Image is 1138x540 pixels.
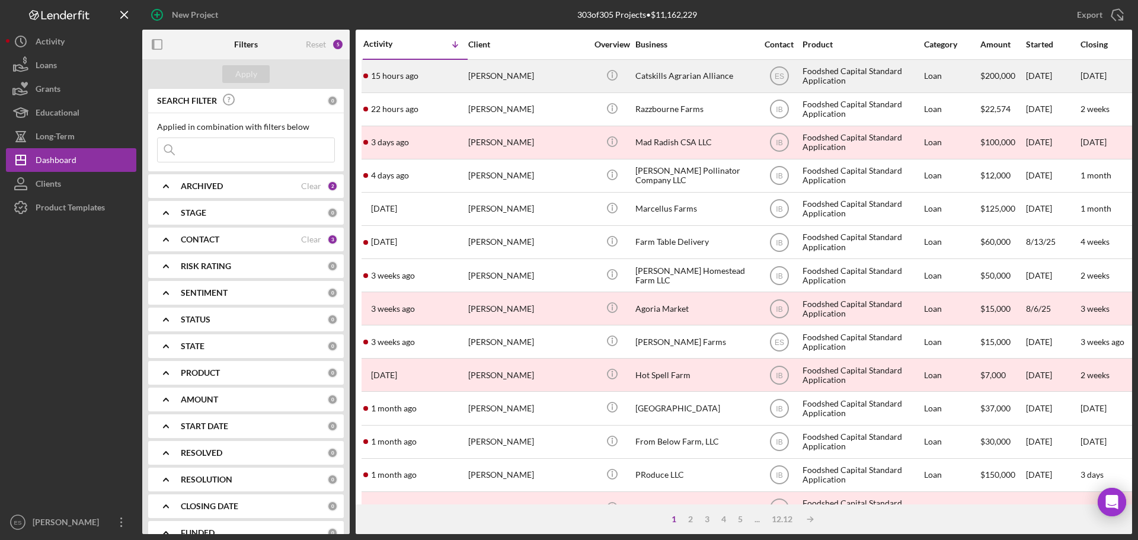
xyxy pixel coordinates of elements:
[14,519,22,526] text: ES
[803,193,921,225] div: Foodshed Capital Standard Application
[6,30,136,53] button: Activity
[980,160,1025,191] div: $12,000
[635,392,754,424] div: [GEOGRAPHIC_DATA]
[1026,94,1079,125] div: [DATE]
[327,421,338,432] div: 0
[635,459,754,491] div: PRoduce LLC
[181,501,238,511] b: CLOSING DATE
[1026,459,1079,491] div: [DATE]
[776,271,782,280] text: IB
[1081,270,1110,280] time: 2 weeks
[222,65,270,83] button: Apply
[327,95,338,106] div: 0
[924,60,979,92] div: Loan
[1026,226,1079,258] div: 8/13/25
[468,127,587,158] div: [PERSON_NAME]
[980,392,1025,424] div: $37,000
[635,260,754,291] div: [PERSON_NAME] Homestead Farm LLC
[803,293,921,324] div: Foodshed Capital Standard Application
[803,226,921,258] div: Foodshed Capital Standard Application
[6,148,136,172] button: Dashboard
[468,493,587,524] div: [DEMOGRAPHIC_DATA] La Bar
[371,204,397,213] time: 2025-08-21 15:21
[157,96,217,106] b: SEARCH FILTER
[1081,170,1111,180] time: 1 month
[181,421,228,431] b: START DATE
[577,10,697,20] div: 303 of 305 Projects • $11,162,229
[468,459,587,491] div: [PERSON_NAME]
[327,394,338,405] div: 0
[924,359,979,391] div: Loan
[371,138,409,147] time: 2025-08-26 12:59
[980,326,1025,357] div: $15,000
[980,193,1025,225] div: $125,000
[803,426,921,458] div: Foodshed Capital Standard Application
[371,470,417,480] time: 2025-07-18 15:52
[1081,436,1107,446] time: [DATE]
[1081,237,1110,247] time: 4 weeks
[1081,469,1104,480] time: 3 days
[803,493,921,524] div: Foodshed Capital Standard Application
[1081,303,1110,314] time: 3 weeks
[468,426,587,458] div: [PERSON_NAME]
[371,437,417,446] time: 2025-07-25 20:21
[1081,203,1111,213] time: 1 month
[776,205,782,213] text: IB
[6,172,136,196] button: Clients
[980,459,1025,491] div: $150,000
[36,148,76,175] div: Dashboard
[1098,488,1126,516] div: Open Intercom Messenger
[757,40,801,49] div: Contact
[36,77,60,104] div: Grants
[635,326,754,357] div: [PERSON_NAME] Farms
[1081,337,1124,347] time: 3 weeks ago
[468,392,587,424] div: [PERSON_NAME]
[468,226,587,258] div: [PERSON_NAME]
[327,287,338,298] div: 0
[1026,493,1079,524] div: [DATE]
[468,260,587,291] div: [PERSON_NAME]
[776,405,782,413] text: IB
[980,40,1025,49] div: Amount
[803,94,921,125] div: Foodshed Capital Standard Application
[776,305,782,313] text: IB
[635,293,754,324] div: Agoria Market
[468,326,587,357] div: [PERSON_NAME]
[803,60,921,92] div: Foodshed Capital Standard Application
[327,314,338,325] div: 0
[327,528,338,538] div: 0
[301,181,321,191] div: Clear
[980,426,1025,458] div: $30,000
[332,39,344,50] div: 5
[301,235,321,244] div: Clear
[327,181,338,191] div: 2
[980,127,1025,158] div: $100,000
[371,404,417,413] time: 2025-07-29 12:52
[699,515,715,524] div: 3
[1081,503,1107,513] time: [DATE]
[1026,60,1079,92] div: [DATE]
[181,528,215,538] b: FUNDED
[371,104,418,114] time: 2025-08-28 13:15
[1077,3,1102,27] div: Export
[666,515,682,524] div: 1
[924,260,979,291] div: Loan
[468,160,587,191] div: [PERSON_NAME]
[980,94,1025,125] div: $22,574
[36,53,57,80] div: Loans
[980,293,1025,324] div: $15,000
[468,359,587,391] div: [PERSON_NAME]
[1081,104,1110,114] time: 2 weeks
[980,493,1025,524] div: $90,000
[181,235,219,244] b: CONTACT
[181,475,232,484] b: RESOLUTION
[371,237,397,247] time: 2025-08-19 01:07
[6,101,136,124] button: Educational
[776,106,782,114] text: IB
[980,260,1025,291] div: $50,000
[157,122,335,132] div: Applied in combination with filters below
[924,226,979,258] div: Loan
